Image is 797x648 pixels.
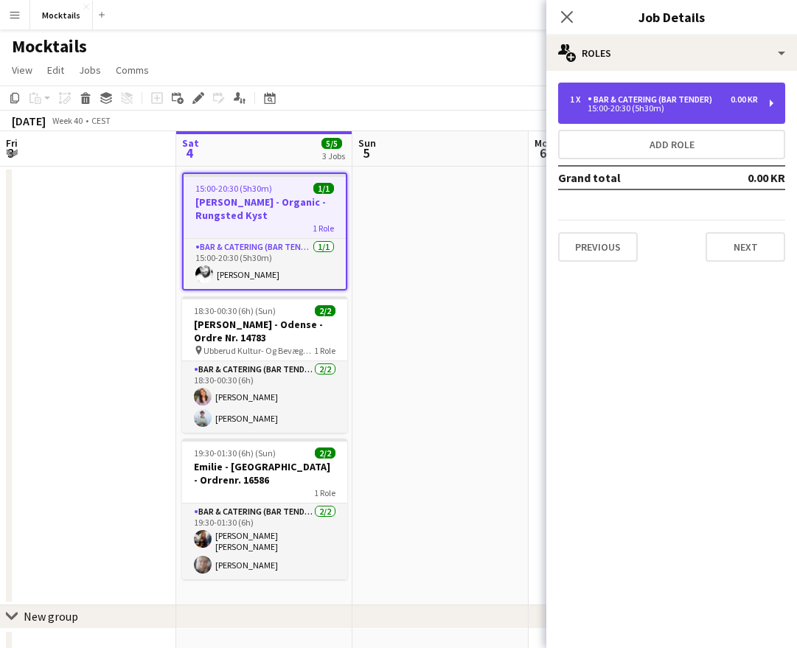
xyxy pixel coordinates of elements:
app-job-card: 19:30-01:30 (6h) (Sun)2/2Emilie - [GEOGRAPHIC_DATA] - Ordrenr. 165861 RoleBar & Catering (Bar Ten... [182,439,347,579]
h3: [PERSON_NAME] - Organic - Rungsted Kyst [184,195,346,222]
div: Roles [546,35,797,71]
button: Previous [558,232,638,262]
span: Fri [6,136,18,150]
div: 1 x [570,94,588,105]
span: 18:30-00:30 (6h) (Sun) [194,305,276,316]
button: Add role [558,130,785,159]
span: 6 [532,144,554,161]
h1: Mocktails [12,35,87,58]
span: 2/2 [315,447,335,459]
span: 5/5 [321,138,342,149]
span: 2/2 [315,305,335,316]
span: 1/1 [313,183,334,194]
span: 15:00-20:30 (5h30m) [195,183,272,194]
button: Next [706,232,785,262]
td: 0.00 KR [699,166,785,189]
span: 3 [4,144,18,161]
h3: Emilie - [GEOGRAPHIC_DATA] - Ordrenr. 16586 [182,460,347,487]
a: Comms [110,60,155,80]
span: View [12,63,32,77]
div: 0.00 KR [731,94,758,105]
span: Jobs [79,63,101,77]
app-job-card: 18:30-00:30 (6h) (Sun)2/2[PERSON_NAME] - Odense - Ordre Nr. 14783 Ubberud Kultur- Og Bevægelseshu... [182,296,347,433]
span: 5 [356,144,376,161]
td: Grand total [558,166,699,189]
app-card-role: Bar & Catering (Bar Tender)2/219:30-01:30 (6h)[PERSON_NAME] [PERSON_NAME] [PERSON_NAME][PERSON_NAME] [182,504,347,579]
span: 4 [180,144,199,161]
div: 3 Jobs [322,150,345,161]
span: Comms [116,63,149,77]
div: [DATE] [12,114,46,128]
span: 1 Role [314,345,335,356]
button: Mocktails [30,1,93,29]
span: Ubberud Kultur- Og Bevægelseshus [203,345,314,356]
app-card-role: Bar & Catering (Bar Tender)1/115:00-20:30 (5h30m)[PERSON_NAME] [184,239,346,289]
app-job-card: 15:00-20:30 (5h30m)1/1[PERSON_NAME] - Organic - Rungsted Kyst1 RoleBar & Catering (Bar Tender)1/1... [182,173,347,290]
a: Edit [41,60,70,80]
span: 1 Role [314,487,335,498]
div: New group [24,609,78,624]
span: Week 40 [49,115,86,126]
app-card-role: Bar & Catering (Bar Tender)2/218:30-00:30 (6h)[PERSON_NAME][PERSON_NAME] [182,361,347,433]
span: Sun [358,136,376,150]
div: Bar & Catering (Bar Tender) [588,94,718,105]
h3: Job Details [546,7,797,27]
span: Sat [182,136,199,150]
span: Edit [47,63,64,77]
span: Mon [535,136,554,150]
span: 1 Role [313,223,334,234]
span: 19:30-01:30 (6h) (Sun) [194,447,276,459]
div: 15:00-20:30 (5h30m) [570,105,758,112]
div: CEST [91,115,111,126]
a: Jobs [73,60,107,80]
h3: [PERSON_NAME] - Odense - Ordre Nr. 14783 [182,318,347,344]
a: View [6,60,38,80]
